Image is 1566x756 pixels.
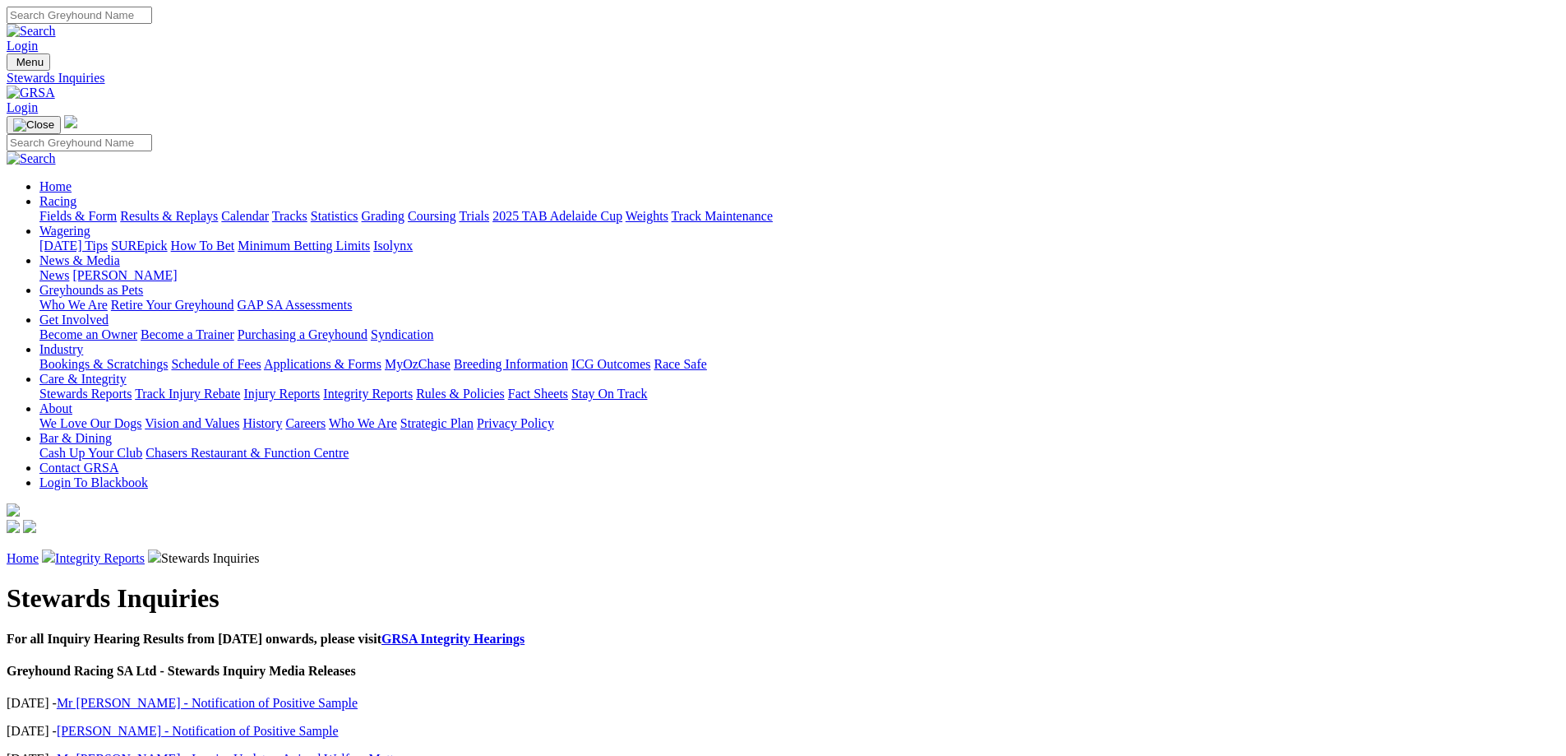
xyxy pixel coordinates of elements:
a: Coursing [408,209,456,223]
img: logo-grsa-white.png [7,503,20,517]
a: Vision and Values [145,416,239,430]
a: Fact Sheets [508,387,568,401]
b: For all Inquiry Hearing Results from [DATE] onwards, please visit [7,632,524,646]
a: MyOzChase [385,357,450,371]
input: Search [7,134,152,151]
a: News [39,268,69,282]
a: ICG Outcomes [571,357,650,371]
button: Toggle navigation [7,116,61,134]
p: Stewards Inquiries [7,550,1559,566]
div: News & Media [39,268,1559,283]
a: Breeding Information [454,357,568,371]
a: Syndication [371,327,433,341]
img: Search [7,151,56,166]
a: Login [7,100,38,114]
a: Weights [626,209,668,223]
a: Mr [PERSON_NAME] - Notification of Positive Sample [57,696,358,710]
a: Careers [285,416,326,430]
a: Integrity Reports [55,551,145,565]
a: Minimum Betting Limits [238,239,370,253]
img: Close [13,118,54,132]
a: GRSA Integrity Hearings [381,632,524,646]
a: How To Bet [171,239,235,253]
p: [DATE] - [7,696,1559,711]
a: Bar & Dining [39,431,112,445]
div: Care & Integrity [39,387,1559,401]
a: Login To Blackbook [39,475,148,489]
p: [DATE] - [7,724,1559,739]
img: chevron-right.svg [42,550,55,563]
a: Calendar [221,209,269,223]
h1: Stewards Inquiries [7,583,1559,614]
a: Bookings & Scratchings [39,357,168,371]
a: Fields & Form [39,209,117,223]
a: Stay On Track [571,387,647,401]
a: Purchasing a Greyhound [238,327,367,341]
a: Privacy Policy [477,416,554,430]
a: We Love Our Dogs [39,416,141,430]
a: Industry [39,342,83,356]
img: twitter.svg [23,520,36,533]
a: Track Injury Rebate [135,387,240,401]
a: Become an Owner [39,327,137,341]
a: Isolynx [373,239,413,253]
a: Wagering [39,224,90,238]
h4: Greyhound Racing SA Ltd - Stewards Inquiry Media Releases [7,664,1559,679]
div: About [39,416,1559,431]
a: Statistics [311,209,358,223]
a: Home [7,551,39,565]
img: chevron-right.svg [148,550,161,563]
a: [PERSON_NAME] - Notification of Positive Sample [57,724,339,738]
a: 2025 TAB Adelaide Cup [492,209,622,223]
div: Industry [39,357,1559,372]
a: Stewards Inquiries [7,71,1559,86]
a: Racing [39,194,76,208]
div: Get Involved [39,327,1559,342]
div: Racing [39,209,1559,224]
a: Retire Your Greyhound [111,298,234,312]
a: Grading [362,209,404,223]
div: Greyhounds as Pets [39,298,1559,313]
a: GAP SA Assessments [238,298,353,312]
img: GRSA [7,86,55,100]
a: Injury Reports [243,387,320,401]
img: facebook.svg [7,520,20,533]
a: News & Media [39,253,120,267]
a: History [243,416,282,430]
a: Get Involved [39,313,109,327]
a: Become a Trainer [141,327,234,341]
div: Bar & Dining [39,446,1559,461]
a: Strategic Plan [400,416,473,430]
a: Care & Integrity [39,372,127,386]
a: Greyhounds as Pets [39,283,143,297]
img: logo-grsa-white.png [64,115,77,128]
a: [PERSON_NAME] [72,268,177,282]
a: Rules & Policies [416,387,505,401]
a: About [39,401,72,415]
a: Login [7,39,38,53]
input: Search [7,7,152,24]
a: Trials [459,209,489,223]
a: Race Safe [654,357,706,371]
a: Who We Are [329,416,397,430]
a: Integrity Reports [323,387,413,401]
a: SUREpick [111,239,167,253]
a: Who We Are [39,298,108,312]
a: Chasers Restaurant & Function Centre [146,446,349,460]
img: Search [7,24,56,39]
a: Applications & Forms [264,357,381,371]
a: Schedule of Fees [171,357,261,371]
a: Stewards Reports [39,387,132,401]
a: Cash Up Your Club [39,446,142,460]
a: Tracks [272,209,307,223]
button: Toggle navigation [7,53,50,71]
div: Wagering [39,239,1559,253]
a: [DATE] Tips [39,239,108,253]
a: Track Maintenance [672,209,773,223]
a: Home [39,179,72,193]
span: Menu [16,56,44,68]
a: Results & Replays [120,209,218,223]
a: Contact GRSA [39,461,118,475]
